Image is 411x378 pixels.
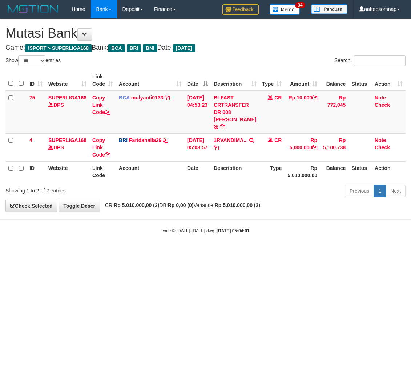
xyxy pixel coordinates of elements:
[45,161,89,182] th: Website
[184,70,211,91] th: Date: activate to sort column descending
[184,161,211,182] th: Date
[89,70,116,91] th: Link Code: activate to sort column ascending
[274,137,282,143] span: CR
[375,137,386,143] a: Note
[220,124,225,130] a: Copy BI-FAST CRTRANSFER DR 008 ANDIKA HIDA KRISTA to clipboard
[114,202,159,208] strong: Rp 5.010.000,00 (2)
[184,133,211,161] td: [DATE] 05:03:57
[25,44,92,52] span: ISPORT > SUPERLIGA168
[184,91,211,134] td: [DATE] 04:53:23
[348,70,372,91] th: Status
[48,95,86,101] a: SUPERLIGA168
[29,95,35,101] span: 75
[108,44,125,52] span: BCA
[259,161,285,182] th: Type
[354,55,406,66] input: Search:
[5,26,406,41] h1: Mutasi Bank
[311,4,347,14] img: panduan.png
[173,44,195,52] span: [DATE]
[214,137,248,143] a: 1RVANDIMA...
[143,44,157,52] span: BNI
[259,70,285,91] th: Type: activate to sort column ascending
[5,44,406,52] h4: Game: Bank: Date:
[312,95,317,101] a: Copy Rp 10,000 to clipboard
[168,202,194,208] strong: Rp 0,00 (0)
[48,137,86,143] a: SUPERLIGA168
[5,200,57,212] a: Check Selected
[45,133,89,161] td: DPS
[162,228,250,233] small: code © [DATE]-[DATE] dwg |
[27,161,45,182] th: ID
[320,91,348,134] td: Rp 772,045
[374,185,386,197] a: 1
[270,4,300,15] img: Button%20Memo.svg
[375,102,390,108] a: Check
[295,2,305,8] span: 34
[375,95,386,101] a: Note
[5,4,61,15] img: MOTION_logo.png
[92,137,110,158] a: Copy Link Code
[285,133,320,161] td: Rp 5,000,000
[163,137,168,143] a: Copy Faridahalla29 to clipboard
[217,228,249,233] strong: [DATE] 05:04:01
[211,91,259,134] td: BI-FAST CRTRANSFER DR 008 [PERSON_NAME]
[131,95,164,101] a: mulyanti0133
[5,55,61,66] label: Show entries
[285,91,320,134] td: Rp 10,000
[92,95,110,115] a: Copy Link Code
[59,200,100,212] a: Toggle Descr
[129,137,162,143] a: Faridahalla29
[211,70,259,91] th: Description: activate to sort column ascending
[386,185,406,197] a: Next
[214,145,219,150] a: Copy 1RVANDIMA... to clipboard
[222,4,259,15] img: Feedback.jpg
[89,161,116,182] th: Link Code
[127,44,141,52] span: BRI
[334,55,406,66] label: Search:
[345,185,374,197] a: Previous
[274,95,282,101] span: CR
[119,95,130,101] span: BCA
[375,145,390,150] a: Check
[312,145,317,150] a: Copy Rp 5,000,000 to clipboard
[5,184,166,194] div: Showing 1 to 2 of 2 entries
[285,161,320,182] th: Rp 5.010.000,00
[29,137,32,143] span: 4
[101,202,260,208] span: CR: DB: Variance:
[372,161,406,182] th: Action
[18,55,45,66] select: Showentries
[348,161,372,182] th: Status
[165,95,170,101] a: Copy mulyanti0133 to clipboard
[320,161,348,182] th: Balance
[119,137,128,143] span: BRI
[211,161,259,182] th: Description
[45,91,89,134] td: DPS
[45,70,89,91] th: Website: activate to sort column ascending
[116,161,184,182] th: Account
[320,133,348,161] td: Rp 5,100,738
[320,70,348,91] th: Balance
[285,70,320,91] th: Amount: activate to sort column ascending
[215,202,260,208] strong: Rp 5.010.000,00 (2)
[116,70,184,91] th: Account: activate to sort column ascending
[27,70,45,91] th: ID: activate to sort column ascending
[372,70,406,91] th: Action: activate to sort column ascending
